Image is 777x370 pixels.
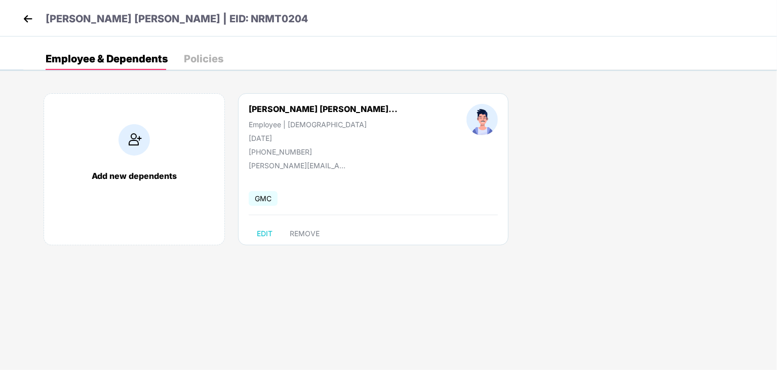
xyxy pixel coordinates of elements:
[249,191,278,206] span: GMC
[249,104,398,114] div: [PERSON_NAME] [PERSON_NAME]...
[249,161,350,170] div: [PERSON_NAME][EMAIL_ADDRESS][DOMAIN_NAME]
[282,226,328,242] button: REMOVE
[46,11,308,27] p: [PERSON_NAME] [PERSON_NAME] | EID: NRMT0204
[290,230,320,238] span: REMOVE
[119,124,150,156] img: addIcon
[184,54,223,64] div: Policies
[54,171,214,181] div: Add new dependents
[249,134,398,142] div: [DATE]
[249,120,398,129] div: Employee | [DEMOGRAPHIC_DATA]
[467,104,498,135] img: profileImage
[46,54,168,64] div: Employee & Dependents
[257,230,273,238] span: EDIT
[249,147,398,156] div: [PHONE_NUMBER]
[249,226,281,242] button: EDIT
[20,11,35,26] img: back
